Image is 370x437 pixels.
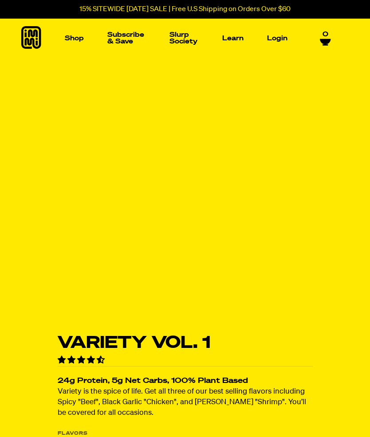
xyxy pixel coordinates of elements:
[61,19,291,58] nav: Main navigation
[79,5,291,13] p: 15% SITEWIDE [DATE] SALE | Free U.S Shipping on Orders Over $60
[58,431,313,436] p: Flavors
[61,31,87,45] a: Shop
[320,31,331,46] a: 0
[58,387,313,419] p: Variety is the spice of life. Get all three of our best selling flavors including Spicy "Beef", B...
[323,31,328,39] span: 0
[104,28,150,48] a: Subscribe & Save
[219,31,247,45] a: Learn
[58,356,106,364] span: 4.55 stars
[166,28,202,48] a: Slurp Society
[58,335,313,351] h1: Variety Vol. 1
[58,378,313,385] h2: 24g Protein, 5g Net Carbs, 100% Plant Based
[264,31,291,45] a: Login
